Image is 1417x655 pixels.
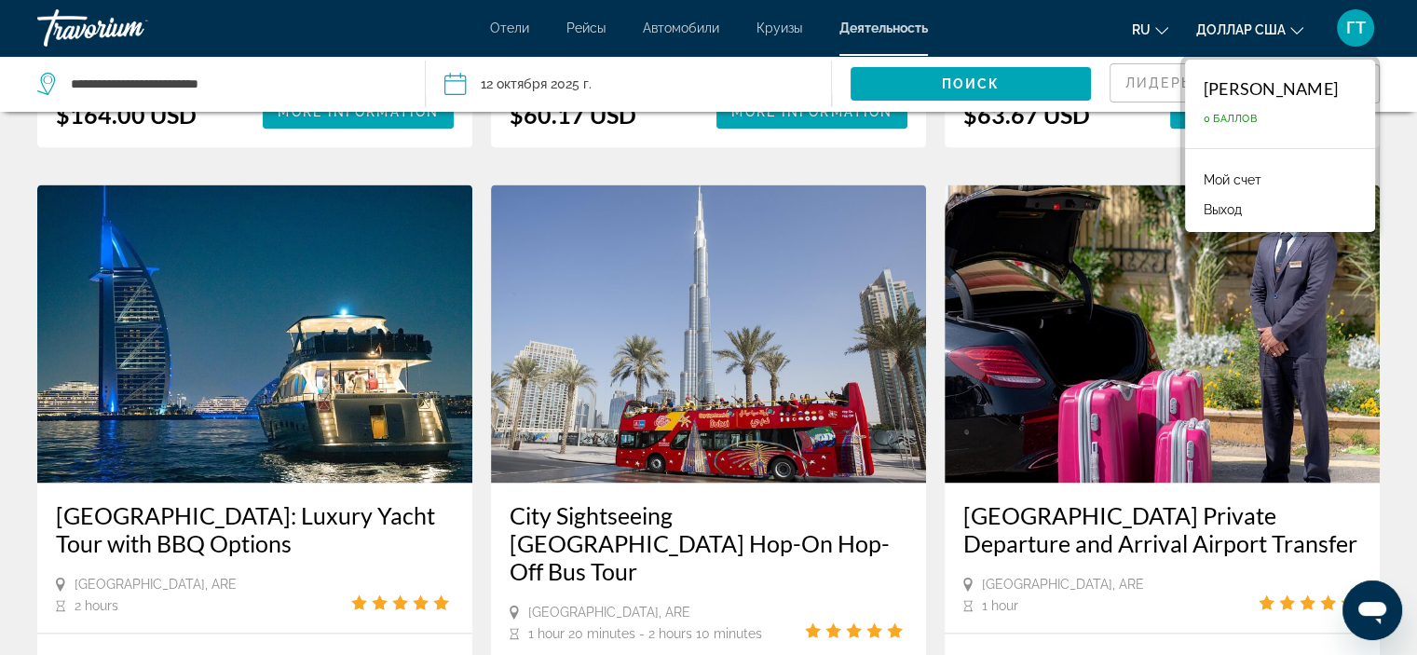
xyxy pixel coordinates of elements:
img: 31.jpg [945,184,1380,483]
a: [GEOGRAPHIC_DATA]: Luxury Yacht Tour with BBQ Options [56,501,454,557]
span: 1 hour [982,598,1018,613]
span: [GEOGRAPHIC_DATA], ARE [528,605,690,620]
button: More Information [263,95,454,129]
a: Деятельность [839,20,928,35]
a: Автомобили [643,20,719,35]
div: $63.67 USD [963,101,1090,129]
font: 0 баллов [1204,113,1257,125]
button: Поиск [851,67,1091,101]
span: [GEOGRAPHIC_DATA], ARE [982,577,1144,592]
img: 9c.jpg [37,184,472,483]
font: ГТ [1346,18,1366,37]
button: Изменить валюту [1196,16,1303,43]
font: Выход [1204,202,1242,217]
div: $164.00 USD [56,101,197,129]
font: Поиск [942,76,1001,91]
button: More Information [716,95,907,129]
span: 2 hours [75,598,118,613]
img: b5.jpg [491,184,926,483]
button: Меню пользователя [1331,8,1380,48]
a: Рейсы [566,20,606,35]
a: Круизы [756,20,802,35]
font: [PERSON_NAME] [1204,78,1338,99]
button: Дата: 12 октября 2025 г. [444,56,832,112]
button: More Information [1170,95,1361,129]
mat-select: Сортировать по [1125,72,1219,94]
font: доллар США [1196,22,1286,37]
font: Лидеры продаж [1125,75,1270,90]
font: ru [1132,22,1151,37]
button: Изменить язык [1132,16,1168,43]
iframe: Кнопка запуска окна обмена сообщениями [1342,580,1402,640]
a: [GEOGRAPHIC_DATA] Private Departure and Arrival Airport Transfer [963,501,1361,557]
span: [GEOGRAPHIC_DATA], ARE [75,577,237,592]
a: Мой счет [1194,168,1271,192]
a: Отели [490,20,529,35]
span: More Information [278,104,439,119]
a: City Sightseeing [GEOGRAPHIC_DATA] Hop-On Hop-Off Bus Tour [510,501,907,585]
font: Мой счет [1204,172,1261,187]
a: Травориум [37,4,224,52]
button: Выход [1194,198,1251,222]
span: 1 hour 20 minutes - 2 hours 10 minutes [528,626,762,641]
span: More Information [731,104,892,119]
